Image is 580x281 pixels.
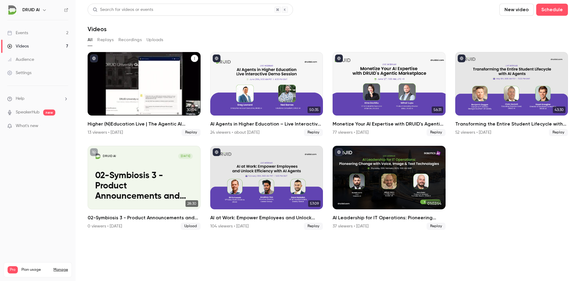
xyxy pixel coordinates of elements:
[455,52,568,136] a: 43:30Transforming the Entire Student Lifecycle with AI Agents52 viewers • [DATE]Replay
[210,146,323,230] li: AI at Work: Empower Employees and Unlock Efficiency with AI Agents
[210,214,323,221] h2: AI at Work: Empower Employees and Unlock Efficiency with AI Agents
[426,200,443,207] span: 01:02:54
[88,129,123,136] div: 13 viewers • [DATE]
[88,146,201,230] a: 02-Symbiosis 3 - Product Announcements and RoadmapDRUID AI[DATE]02-Symbiosis 3 - Product Announce...
[333,146,446,230] li: AI Leadership for IT Operations: Pioneering Change with Voice, Image and Text Technologies
[97,35,114,45] button: Replays
[88,25,107,33] h1: Videos
[95,153,101,159] img: 02-Symbiosis 3 - Product Announcements and Roadmap
[8,266,18,273] span: Pro
[53,267,68,272] a: Manage
[185,200,198,207] span: 28:30
[178,153,193,159] span: [DATE]
[455,52,568,136] li: Transforming the Entire Student Lifecycle with AI Agents
[21,267,50,272] span: Plan usage
[7,70,31,76] div: Settings
[210,129,259,136] div: 24 viewers • about [DATE]
[333,146,446,230] a: 01:02:54AI Leadership for IT Operations: Pioneering Change with Voice, Image and Text Technologie...
[536,4,568,16] button: Schedule
[182,129,201,136] span: Replay
[185,106,198,113] span: 30:04
[88,35,92,45] button: All
[213,148,221,156] button: published
[458,54,466,62] button: published
[455,120,568,128] h2: Transforming the Entire Student Lifecycle with AI Agents
[88,120,201,128] h2: Higher (N)Education Live | The Agentic AI Summer Series: Cut through the hype. See the tech. Ask ...
[499,4,534,16] button: New video
[432,106,443,113] span: 56:31
[210,52,323,136] a: 50:35AI Agents in Higher Education – Live Interactive Demo Session24 viewers • about [DATE]Replay
[549,129,568,136] span: Replay
[88,4,568,277] section: Videos
[213,54,221,62] button: published
[16,96,24,102] span: Help
[553,106,565,113] span: 43:30
[88,52,568,230] ul: Videos
[333,129,369,136] div: 77 viewers • [DATE]
[335,54,343,62] button: published
[103,154,116,158] p: DRUID AI
[147,35,163,45] button: Uploads
[16,109,40,116] a: SpeakerHub
[93,7,153,13] div: Search for videos or events
[308,200,321,207] span: 57:09
[455,129,491,136] div: 52 viewers • [DATE]
[210,52,323,136] li: AI Agents in Higher Education – Live Interactive Demo Session
[88,223,122,229] div: 0 viewers • [DATE]
[308,106,321,113] span: 50:35
[333,52,446,136] li: Monetize Your AI Expertise with DRUID's Agentic Marketplace
[333,120,446,128] h2: Monetize Your AI Expertise with DRUID's Agentic Marketplace
[333,223,369,229] div: 37 viewers • [DATE]
[7,43,29,49] div: Videos
[88,52,201,136] a: 30:04Higher (N)Education Live | The Agentic AI Summer Series: Cut through the hype. See the tech....
[427,223,446,230] span: Replay
[427,129,446,136] span: Replay
[210,223,249,229] div: 104 viewers • [DATE]
[16,123,38,129] span: What's new
[90,54,98,62] button: published
[7,57,34,63] div: Audience
[7,96,68,102] li: help-dropdown-opener
[210,120,323,128] h2: AI Agents in Higher Education – Live Interactive Demo Session
[22,7,40,13] h6: DRUID AI
[95,171,193,202] p: 02-Symbiosis 3 - Product Announcements and Roadmap
[181,223,201,230] span: Upload
[304,129,323,136] span: Replay
[333,52,446,136] a: 56:31Monetize Your AI Expertise with DRUID's Agentic Marketplace77 viewers • [DATE]Replay
[43,109,55,116] span: new
[335,148,343,156] button: published
[7,30,28,36] div: Events
[210,146,323,230] a: 57:09AI at Work: Empower Employees and Unlock Efficiency with AI Agents104 viewers • [DATE]Replay
[8,5,17,15] img: DRUID AI
[88,52,201,136] li: Higher (N)Education Live | The Agentic AI Summer Series: Cut through the hype. See the tech. Ask ...
[333,214,446,221] h2: AI Leadership for IT Operations: Pioneering Change with Voice, Image and Text Technologies
[304,223,323,230] span: Replay
[118,35,142,45] button: Recordings
[88,214,201,221] h2: 02-Symbiosis 3 - Product Announcements and Roadmap
[90,148,98,156] button: unpublished
[88,146,201,230] li: 02-Symbiosis 3 - Product Announcements and Roadmap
